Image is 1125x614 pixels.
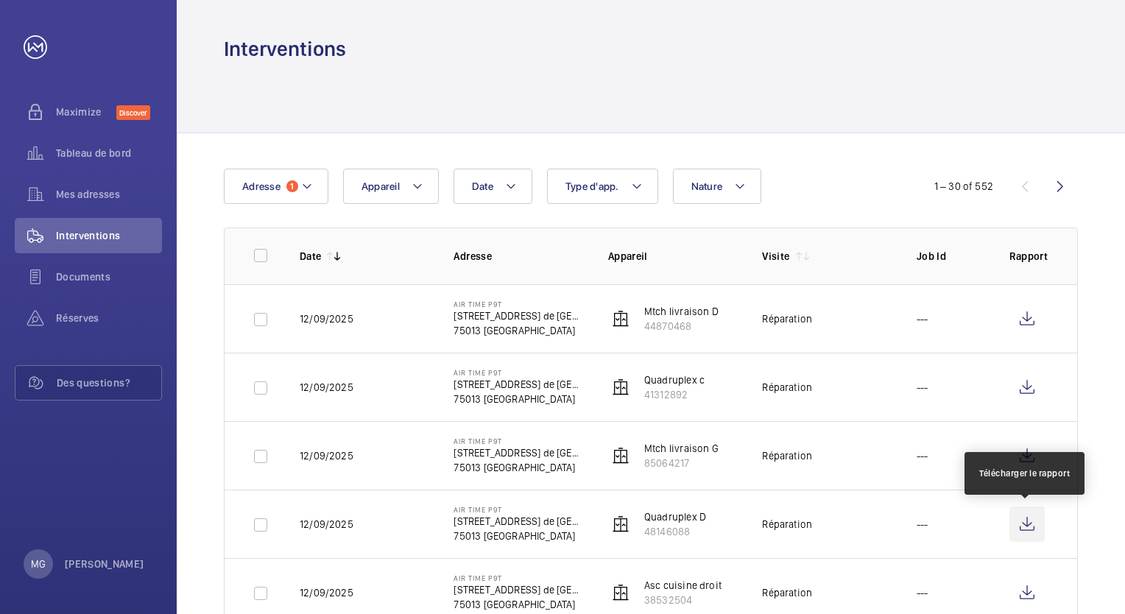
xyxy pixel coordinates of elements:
img: elevator.svg [612,447,629,465]
p: 12/09/2025 [300,311,353,326]
p: 38532504 [644,593,722,607]
button: Nature [673,169,762,204]
p: 44870468 [644,319,719,334]
p: Rapport [1009,249,1048,264]
p: [STREET_ADDRESS] de [GEOGRAPHIC_DATA] [454,582,584,597]
p: [PERSON_NAME] [65,557,144,571]
div: Réparation [762,311,812,326]
p: 12/09/2025 [300,448,353,463]
p: Asc cuisine droit [644,578,722,593]
div: Réparation [762,517,812,532]
p: 75013 [GEOGRAPHIC_DATA] [454,392,584,406]
p: 75013 [GEOGRAPHIC_DATA] [454,597,584,612]
img: elevator.svg [612,584,629,601]
button: Type d'app. [547,169,658,204]
p: Visite [762,249,789,264]
p: MG [31,557,46,571]
span: Type d'app. [565,180,619,192]
h1: Interventions [224,35,346,63]
p: AIR TIME P9T [454,368,584,377]
span: Mes adresses [56,187,162,202]
p: [STREET_ADDRESS] de [GEOGRAPHIC_DATA] [454,445,584,460]
p: 75013 [GEOGRAPHIC_DATA] [454,323,584,338]
span: Appareil [362,180,400,192]
p: [STREET_ADDRESS] de [GEOGRAPHIC_DATA] [454,514,584,529]
p: --- [917,517,928,532]
p: Quadruplex D [644,509,706,524]
p: Mtch livraison G [644,441,719,456]
span: Tableau de bord [56,146,162,160]
button: Adresse1 [224,169,328,204]
p: 12/09/2025 [300,585,353,600]
span: Maximize [56,105,116,119]
p: Job Id [917,249,986,264]
p: --- [917,448,928,463]
div: Réparation [762,448,812,463]
div: 1 – 30 of 552 [934,179,993,194]
p: [STREET_ADDRESS] de [GEOGRAPHIC_DATA] [454,308,584,323]
div: Télécharger le rapport [979,467,1070,480]
span: Des questions? [57,375,161,390]
p: AIR TIME P9T [454,574,584,582]
span: Nature [691,180,723,192]
p: AIR TIME P9T [454,300,584,308]
p: 12/09/2025 [300,380,353,395]
img: elevator.svg [612,310,629,328]
span: Adresse [242,180,281,192]
span: Date [472,180,493,192]
span: Documents [56,269,162,284]
div: Réparation [762,380,812,395]
p: --- [917,380,928,395]
span: Réserves [56,311,162,325]
p: --- [917,585,928,600]
button: Date [454,169,532,204]
p: --- [917,311,928,326]
p: 48146088 [644,524,706,539]
p: AIR TIME P9T [454,505,584,514]
img: elevator.svg [612,515,629,533]
p: 41312892 [644,387,705,402]
p: Date [300,249,321,264]
p: Adresse [454,249,584,264]
p: 75013 [GEOGRAPHIC_DATA] [454,460,584,475]
p: Mtch livraison D [644,304,719,319]
span: Discover [116,105,150,120]
p: 85064217 [644,456,719,470]
img: elevator.svg [612,378,629,396]
div: Réparation [762,585,812,600]
p: 75013 [GEOGRAPHIC_DATA] [454,529,584,543]
p: Appareil [608,249,738,264]
p: 12/09/2025 [300,517,353,532]
span: 1 [286,180,298,192]
p: [STREET_ADDRESS] de [GEOGRAPHIC_DATA] [454,377,584,392]
p: Quadruplex c [644,373,705,387]
span: Interventions [56,228,162,243]
p: AIR TIME P9T [454,437,584,445]
button: Appareil [343,169,439,204]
